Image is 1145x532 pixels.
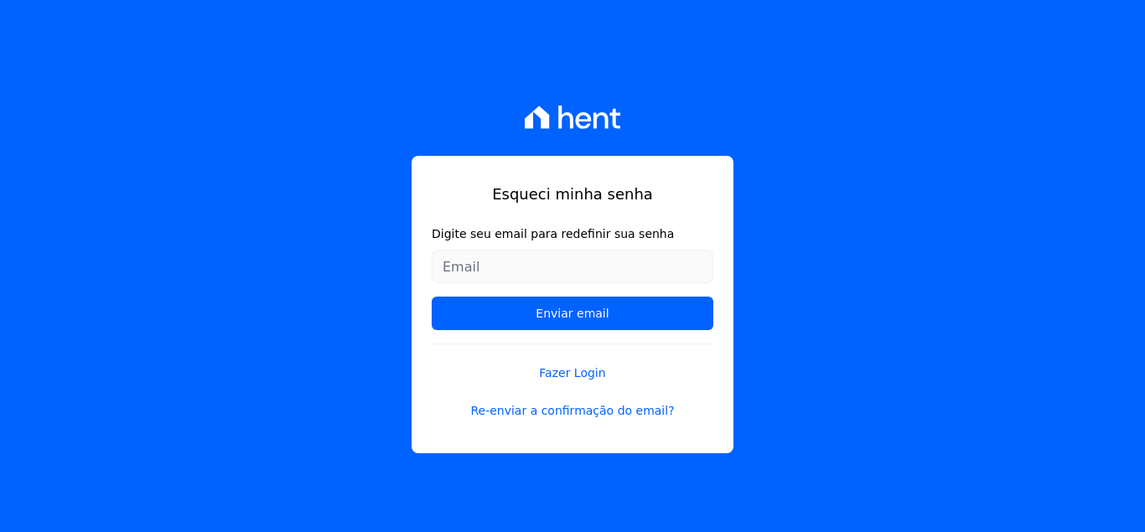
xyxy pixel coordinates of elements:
input: Email [432,250,713,283]
label: Digite seu email para redefinir sua senha [432,225,713,243]
a: Re-enviar a confirmação do email? [432,402,713,420]
input: Enviar email [432,297,713,330]
a: Fazer Login [432,343,713,382]
h1: Esqueci minha senha [432,183,713,205]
